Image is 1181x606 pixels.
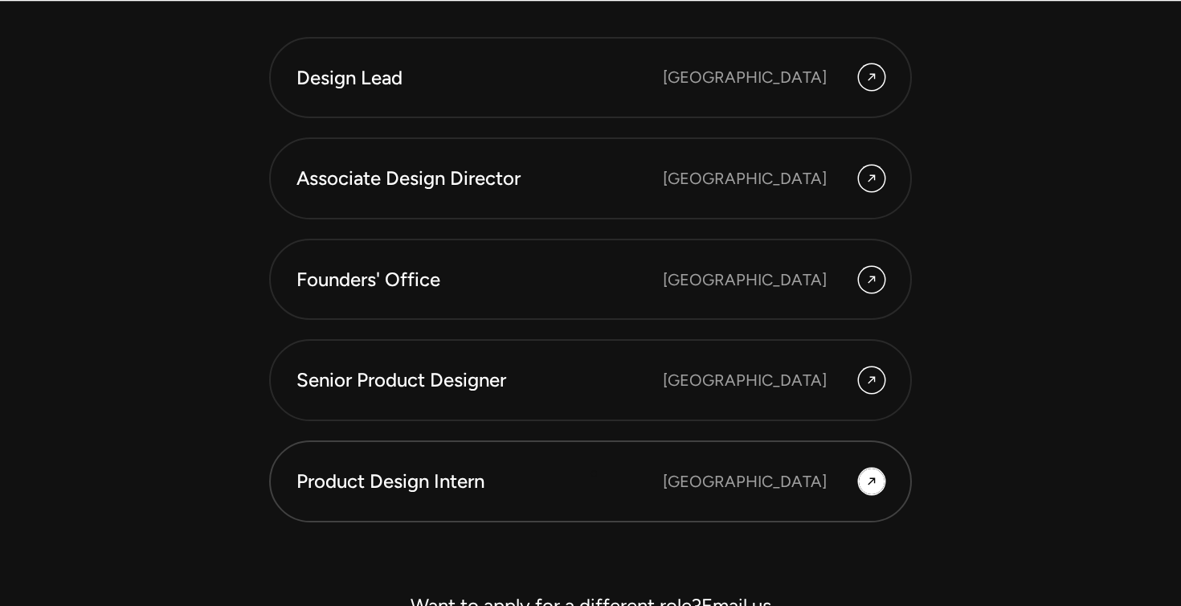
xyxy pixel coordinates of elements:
[296,468,663,495] div: Product Design Intern
[663,268,827,292] div: [GEOGRAPHIC_DATA]
[663,469,827,493] div: [GEOGRAPHIC_DATA]
[296,165,663,192] div: Associate Design Director
[296,366,663,394] div: Senior Product Designer
[269,339,912,421] a: Senior Product Designer [GEOGRAPHIC_DATA]
[296,64,663,92] div: Design Lead
[269,37,912,119] a: Design Lead [GEOGRAPHIC_DATA]
[269,137,912,219] a: Associate Design Director [GEOGRAPHIC_DATA]
[663,368,827,392] div: [GEOGRAPHIC_DATA]
[663,166,827,190] div: [GEOGRAPHIC_DATA]
[269,440,912,522] a: Product Design Intern [GEOGRAPHIC_DATA]
[269,239,912,321] a: Founders' Office [GEOGRAPHIC_DATA]
[663,65,827,89] div: [GEOGRAPHIC_DATA]
[296,266,663,293] div: Founders' Office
